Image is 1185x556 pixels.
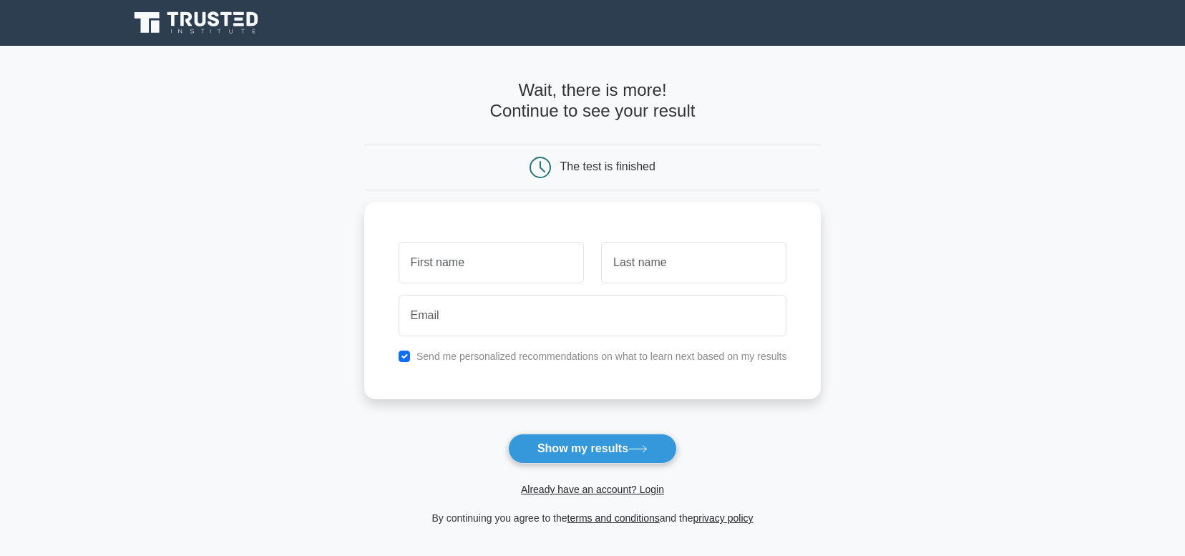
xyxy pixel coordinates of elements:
[521,484,664,495] a: Already have an account? Login
[399,242,584,283] input: First name
[508,434,677,464] button: Show my results
[364,80,821,122] h4: Wait, there is more! Continue to see your result
[399,295,787,336] input: Email
[567,512,660,524] a: terms and conditions
[601,242,786,283] input: Last name
[560,160,655,172] div: The test is finished
[693,512,754,524] a: privacy policy
[416,351,787,362] label: Send me personalized recommendations on what to learn next based on my results
[356,509,830,527] div: By continuing you agree to the and the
